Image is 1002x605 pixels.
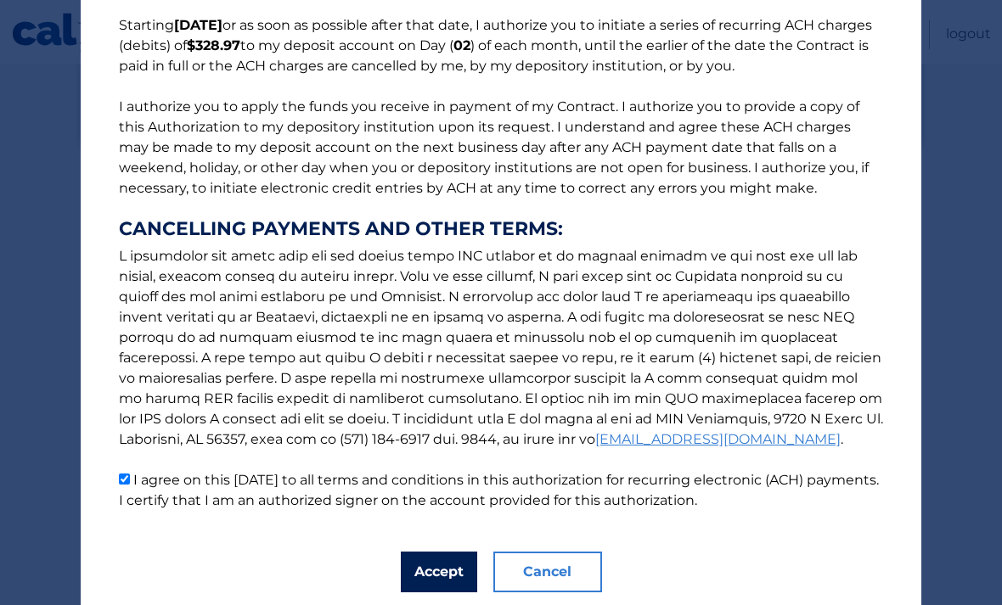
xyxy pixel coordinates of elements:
label: I agree on this [DATE] to all terms and conditions in this authorization for recurring electronic... [119,472,879,508]
a: [EMAIL_ADDRESS][DOMAIN_NAME] [595,431,841,447]
button: Cancel [493,552,602,592]
b: 02 [453,37,470,53]
strong: CANCELLING PAYMENTS AND OTHER TERMS: [119,219,883,239]
b: [DATE] [174,17,222,33]
b: $328.97 [187,37,240,53]
button: Accept [401,552,477,592]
